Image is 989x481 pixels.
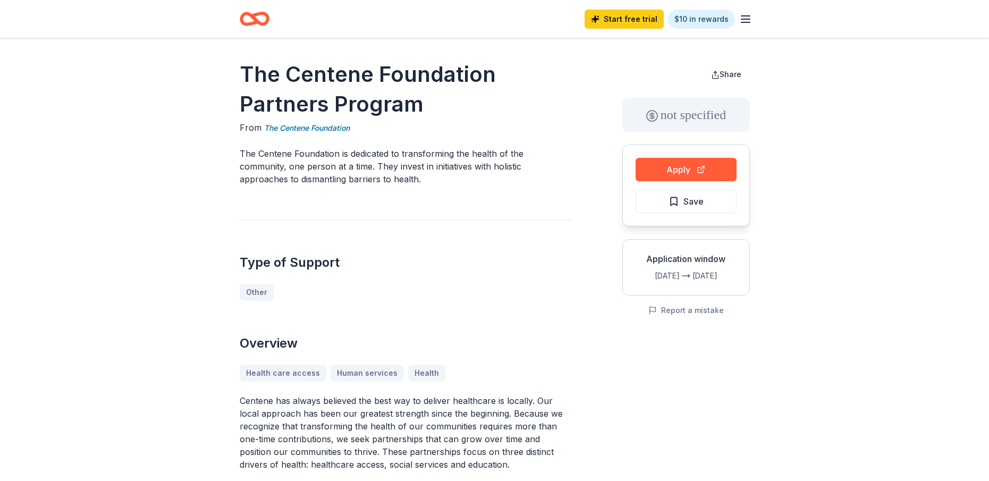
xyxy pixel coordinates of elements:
[703,64,750,85] button: Share
[636,158,737,181] button: Apply
[264,122,350,134] a: The Centene Foundation
[631,252,741,265] div: Application window
[240,254,571,271] h2: Type of Support
[240,394,571,471] p: Centene has always believed the best way to deliver healthcare is locally. Our local approach has...
[240,6,269,31] a: Home
[720,70,741,79] span: Share
[668,10,735,29] a: $10 in rewards
[648,304,724,317] button: Report a mistake
[631,269,680,282] div: [DATE]
[683,195,704,208] span: Save
[240,60,571,119] h1: The Centene Foundation Partners Program
[240,335,571,352] h2: Overview
[240,121,571,134] div: From
[585,10,664,29] a: Start free trial
[622,98,750,132] div: not specified
[240,147,571,185] p: The Centene Foundation is dedicated to transforming the health of the community, one person at a ...
[692,269,741,282] div: [DATE]
[636,190,737,213] button: Save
